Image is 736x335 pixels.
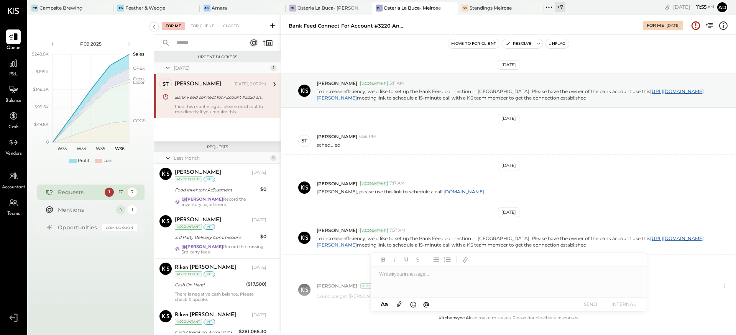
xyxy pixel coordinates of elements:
[462,5,468,11] div: SM
[219,22,243,30] div: Closed
[716,1,728,13] button: Ad
[32,51,49,57] text: $248.8K
[116,205,125,214] div: 4
[384,5,441,11] div: Osteria La Buca- Melrose
[175,319,202,325] div: Accountant
[78,158,89,164] div: Profit
[163,80,169,88] div: st
[575,299,606,309] button: SEND
[7,45,21,52] span: Queue
[470,5,512,11] div: Standings Melrose
[115,146,124,151] text: W36
[117,5,124,11] div: F&
[125,5,165,11] div: Feather & Wedge
[175,264,236,271] div: Riken [PERSON_NAME]
[384,301,388,308] span: a
[204,271,215,277] div: int
[158,54,277,60] div: Urgent Blockers
[360,81,388,86] div: Accountant
[7,211,20,217] span: Teams
[289,5,296,11] div: OL
[175,80,221,88] div: [PERSON_NAME]
[390,255,400,265] button: Italic
[204,224,215,230] div: int
[431,255,441,265] button: Unordered List
[360,283,388,289] div: Accountant
[133,80,145,85] text: Labor
[103,158,112,164] div: Loss
[175,176,202,182] div: Accountant
[175,186,258,194] div: Food Inventory Adjustment
[39,5,82,11] div: Campsite Brewing
[58,146,67,151] text: W33
[36,69,49,74] text: $199K
[175,104,266,114] div: tried this months ago.... please reach out to me directly if you require this
[260,185,266,193] div: $0
[421,299,432,309] button: @
[58,206,112,214] div: Mentions
[317,88,704,101] a: [URL][DOMAIN_NAME][PERSON_NAME]
[317,188,484,195] p: [PERSON_NAME], please use this link to schedule a call:
[0,135,26,157] a: Vendors
[317,293,532,299] p: Could we get [PERSON_NAME] to assist us with this?
[187,22,218,30] div: For Client
[212,5,227,11] div: Amara
[175,93,264,101] div: Bank Feed connect for Account #3220 and CC #2607
[498,208,519,217] div: [DATE]
[175,224,202,230] div: Accountant
[175,271,202,277] div: Accountant
[317,142,340,148] p: scheduled
[301,137,307,144] div: st
[0,169,26,191] a: Accountant
[182,196,266,207] div: Record the inventory adjustment.
[448,39,499,48] button: Move to for client
[297,5,360,11] div: Osteria La Buca- [PERSON_NAME][GEOGRAPHIC_DATA]
[0,195,26,217] a: Teams
[376,5,383,11] div: OL
[442,255,452,265] button: Ordered List
[175,234,258,241] div: 3rd Party Delivery Commissions
[128,205,137,214] div: 1
[667,23,680,28] div: [DATE]
[378,255,388,265] button: Bold
[182,244,266,255] div: Record the missing 3rd party fees.
[389,227,406,234] span: 7:57 AM
[158,144,277,150] div: Requests
[252,312,266,318] div: [DATE]
[0,82,26,105] a: Balance
[33,87,49,92] text: $149.3K
[2,184,25,191] span: Accountant
[498,312,519,322] div: [DATE]
[289,22,404,29] div: Bank Feed connect for Account #3220 and CC #2607
[498,60,519,70] div: [DATE]
[204,319,215,325] div: int
[317,235,709,248] p: To increase efficiency, we’d like to set up the Bank Feed connection in [GEOGRAPHIC_DATA]. Please...
[673,3,714,11] div: [DATE]
[175,216,221,224] div: [PERSON_NAME]
[317,180,357,187] span: [PERSON_NAME]
[270,65,276,71] div: 1
[423,301,429,308] span: @
[389,180,405,186] span: 7:17 AM
[34,104,49,109] text: $99.5K
[545,39,568,48] button: Unflag
[31,5,38,11] div: CB
[133,65,145,71] text: OPEX
[647,23,664,29] div: For Me
[359,134,376,140] span: 6:59 PM
[116,188,125,197] div: 17
[260,233,266,240] div: $0
[498,161,519,170] div: [DATE]
[246,280,266,288] div: ($17,500)
[401,255,411,265] button: Underline
[8,124,18,131] span: Cash
[0,56,26,78] a: P&L
[252,170,266,176] div: [DATE]
[105,188,114,197] div: 1
[162,22,185,30] div: For Me
[58,224,99,231] div: Opportunities
[102,224,137,231] div: Coming Soon
[96,146,105,151] text: W35
[76,146,86,151] text: W34
[317,235,704,248] a: [URL][DOMAIN_NAME][PERSON_NAME]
